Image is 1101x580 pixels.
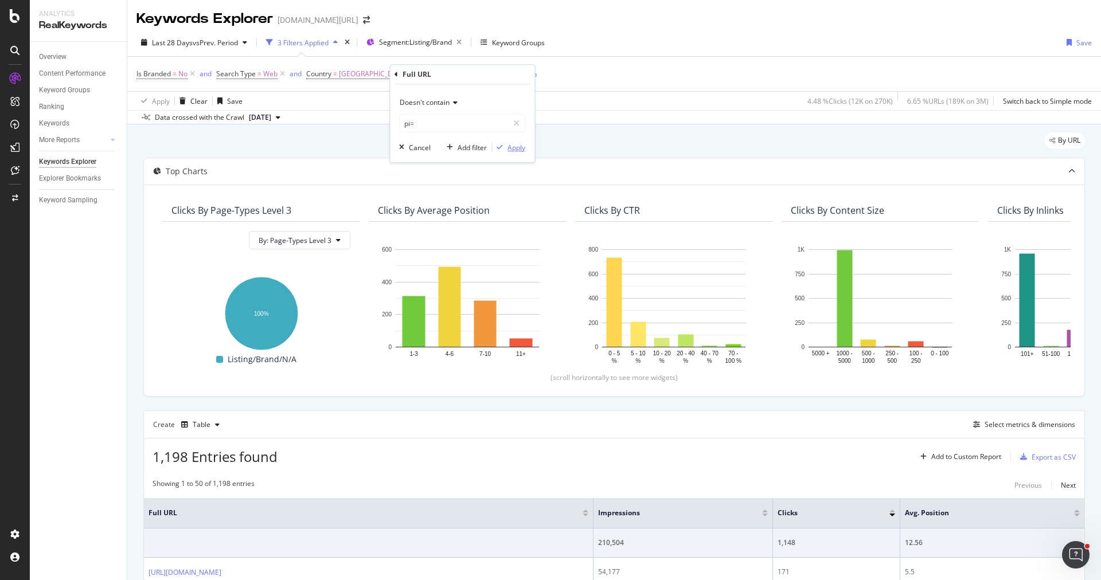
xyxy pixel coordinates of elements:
[39,9,118,19] div: Analytics
[1061,479,1076,492] button: Next
[442,142,487,153] button: Add filter
[1021,351,1034,357] text: 101+
[584,244,763,366] svg: A chart.
[171,205,291,216] div: Clicks By Page-Types Level 3
[612,358,617,364] text: %
[278,38,329,48] div: 3 Filters Applied
[39,194,119,206] a: Keyword Sampling
[1062,33,1092,52] button: Save
[395,142,431,153] button: Cancel
[261,33,342,52] button: 3 Filters Applied
[39,117,119,130] a: Keywords
[1014,479,1042,492] button: Previous
[588,271,598,277] text: 600
[403,69,431,79] div: Full URL
[39,51,67,63] div: Overview
[136,92,170,110] button: Apply
[909,350,923,356] text: 100 -
[382,279,392,285] text: 400
[1001,271,1011,277] text: 750
[244,111,285,124] button: [DATE]
[409,351,418,357] text: 1-3
[1061,480,1076,490] div: Next
[39,134,107,146] a: More Reports
[149,508,565,518] span: Full URL
[812,350,830,356] text: 5000 +
[39,173,101,185] div: Explorer Bookmarks
[39,84,90,96] div: Keyword Groups
[173,69,177,79] span: =
[193,421,210,428] div: Table
[677,350,695,356] text: 20 - 40
[608,350,620,356] text: 0 - 5
[795,295,805,301] text: 500
[378,244,557,366] div: A chart.
[177,416,224,434] button: Table
[659,358,665,364] text: %
[1004,246,1012,253] text: 1K
[193,38,238,48] span: vs Prev. Period
[136,69,171,79] span: Is Branded
[778,508,872,518] span: Clicks
[39,173,119,185] a: Explorer Bookmarks
[707,358,712,364] text: %
[339,66,408,82] span: [GEOGRAPHIC_DATA]
[158,373,1071,382] div: (scroll horizontally to see more widgets)
[153,479,255,492] div: Showing 1 to 50 of 1,198 entries
[998,92,1092,110] button: Switch back to Simple mode
[263,66,278,82] span: Web
[290,69,302,79] div: and
[1067,351,1082,357] text: 16-50
[931,350,949,356] text: 0 - 100
[584,205,640,216] div: Clicks By CTR
[155,112,244,123] div: Data crossed with the Crawl
[595,344,598,350] text: 0
[931,453,1001,460] div: Add to Custom Report
[213,92,243,110] button: Save
[791,244,970,366] svg: A chart.
[905,508,1057,518] span: Avg. Position
[388,344,392,350] text: 0
[862,358,875,364] text: 1000
[492,38,545,48] div: Keyword Groups
[476,33,549,52] button: Keyword Groups
[862,350,875,356] text: 500 -
[342,37,352,48] div: times
[1042,351,1060,357] text: 51-100
[227,96,243,106] div: Save
[290,68,302,79] button: and
[39,194,97,206] div: Keyword Sampling
[39,68,106,80] div: Content Performance
[985,420,1075,429] div: Select metrics & dimensions
[492,142,525,153] button: Apply
[149,567,221,578] a: [URL][DOMAIN_NAME]
[997,205,1064,216] div: Clicks By Inlinks
[1001,295,1011,301] text: 500
[254,311,269,317] text: 100%
[136,33,252,52] button: Last 28 DaysvsPrev. Period
[725,358,741,364] text: 100 %
[631,350,646,356] text: 5 - 10
[39,51,119,63] a: Overview
[1014,480,1042,490] div: Previous
[306,69,331,79] span: Country
[39,156,119,168] a: Keywords Explorer
[588,320,598,326] text: 200
[378,205,490,216] div: Clicks By Average Position
[683,358,688,364] text: %
[905,538,1080,548] div: 12.56
[635,358,641,364] text: %
[969,418,1075,432] button: Select metrics & dimensions
[153,447,278,466] span: 1,198 Entries found
[798,246,805,253] text: 1K
[905,567,1080,577] div: 5.5
[458,143,487,152] div: Add filter
[152,38,193,48] span: Last 28 Days
[795,271,805,277] text: 750
[171,271,350,352] div: A chart.
[653,350,671,356] text: 10 - 20
[838,358,852,364] text: 5000
[1062,541,1090,569] iframe: Intercom live chat
[1032,452,1076,462] div: Export as CSV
